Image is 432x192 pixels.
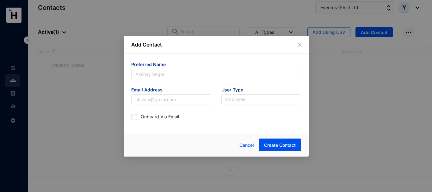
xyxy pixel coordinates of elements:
button: Cancel [234,139,258,152]
input: akshay@gmail.com [131,94,211,104]
span: close [297,42,302,47]
span: Preferred Name [131,61,301,69]
span: Email Address [131,87,211,94]
button: Close [296,41,303,48]
p: Add Contact [131,41,301,48]
span: Create Contact [264,142,295,148]
span: Cancel [239,142,254,149]
input: Akshay Segar [131,69,301,79]
span: User Type [221,87,301,94]
button: Create Contact [258,139,301,151]
p: Onboard Via Email [141,114,179,121]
